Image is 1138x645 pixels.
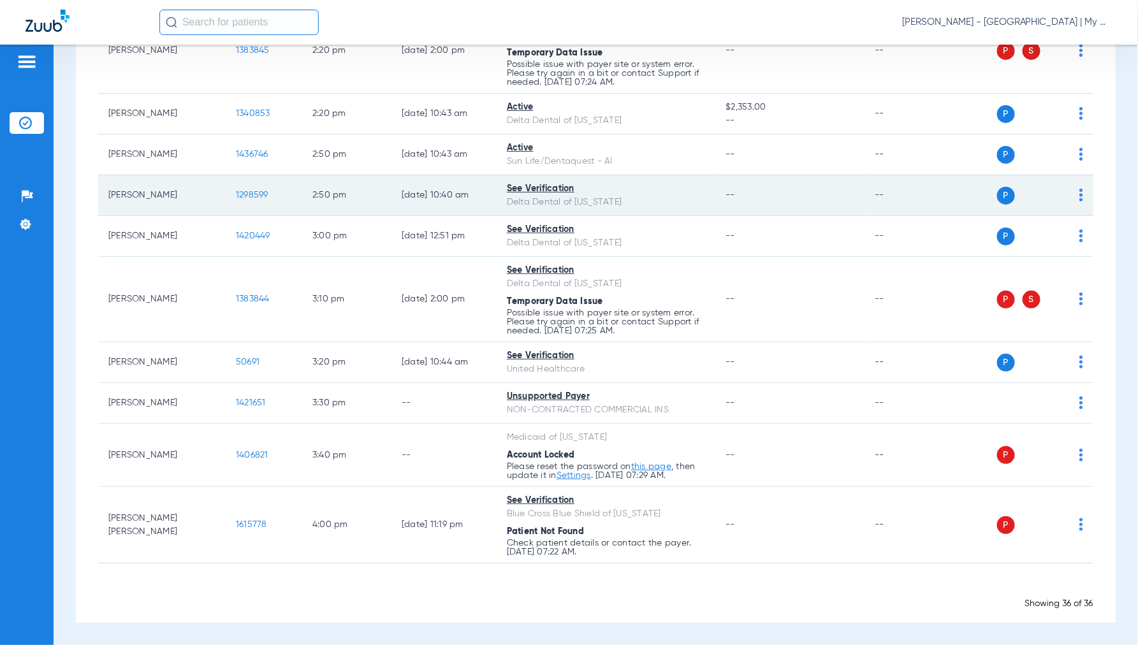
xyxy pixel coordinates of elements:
[391,134,497,175] td: [DATE] 10:43 AM
[1079,518,1083,531] img: group-dot-blue.svg
[1051,518,1063,531] img: x.svg
[98,424,226,487] td: [PERSON_NAME]
[507,349,705,363] div: See Verification
[997,42,1015,60] span: P
[1079,44,1083,57] img: group-dot-blue.svg
[1051,107,1063,120] img: x.svg
[1051,44,1063,57] img: x.svg
[865,257,951,342] td: --
[726,294,735,303] span: --
[391,257,497,342] td: [DATE] 2:00 PM
[1079,356,1083,368] img: group-dot-blue.svg
[865,216,951,257] td: --
[98,342,226,383] td: [PERSON_NAME]
[726,101,854,114] span: $2,353.00
[507,236,705,250] div: Delta Dental of [US_STATE]
[997,105,1015,123] span: P
[997,516,1015,534] span: P
[26,10,69,32] img: Zuub Logo
[236,191,268,199] span: 1298599
[98,487,226,563] td: [PERSON_NAME] [PERSON_NAME]
[507,277,705,291] div: Delta Dental of [US_STATE]
[1051,148,1063,161] img: x.svg
[507,308,705,335] p: Possible issue with payer site or system error. Please try again in a bit or contact Support if n...
[507,196,705,209] div: Delta Dental of [US_STATE]
[726,520,735,529] span: --
[1023,291,1040,308] span: S
[236,520,267,529] span: 1615778
[997,446,1015,464] span: P
[997,354,1015,372] span: P
[726,46,735,55] span: --
[577,584,615,594] span: Loading
[507,527,584,536] span: Patient Not Found
[865,8,951,94] td: --
[865,175,951,216] td: --
[159,10,319,35] input: Search for patients
[726,231,735,240] span: --
[507,141,705,155] div: Active
[726,358,735,366] span: --
[1051,229,1063,242] img: x.svg
[98,8,226,94] td: [PERSON_NAME]
[302,487,391,563] td: 4:00 PM
[391,94,497,134] td: [DATE] 10:43 AM
[236,150,268,159] span: 1436746
[236,451,268,460] span: 1406821
[557,471,591,480] a: Settings
[391,175,497,216] td: [DATE] 10:40 AM
[391,8,497,94] td: [DATE] 2:00 PM
[507,539,705,556] p: Check patient details or contact the payer. [DATE] 07:22 AM.
[726,114,854,127] span: --
[507,507,705,521] div: Blue Cross Blue Shield of [US_STATE]
[997,291,1015,308] span: P
[236,46,270,55] span: 1383845
[507,48,603,57] span: Temporary Data Issue
[98,134,226,175] td: [PERSON_NAME]
[507,155,705,168] div: Sun Life/Dentaquest - AI
[507,101,705,114] div: Active
[98,94,226,134] td: [PERSON_NAME]
[507,451,575,460] span: Account Locked
[1025,599,1093,608] span: Showing 36 of 36
[302,383,391,424] td: 3:30 PM
[166,17,177,28] img: Search Icon
[865,134,951,175] td: --
[98,257,226,342] td: [PERSON_NAME]
[391,487,497,563] td: [DATE] 11:19 PM
[1079,396,1083,409] img: group-dot-blue.svg
[507,390,705,403] div: Unsupported Payer
[1074,584,1138,645] iframe: Chat Widget
[507,462,705,480] p: Please reset the password on , then update it in . [DATE] 07:29 AM.
[391,342,497,383] td: [DATE] 10:44 AM
[507,60,705,87] p: Possible issue with payer site or system error. Please try again in a bit or contact Support if n...
[236,294,270,303] span: 1383844
[997,187,1015,205] span: P
[302,94,391,134] td: 2:20 PM
[507,363,705,376] div: United Healthcare
[726,398,735,407] span: --
[391,216,497,257] td: [DATE] 12:51 PM
[902,16,1112,29] span: [PERSON_NAME] - [GEOGRAPHIC_DATA] | My Community Dental Centers
[997,146,1015,164] span: P
[302,257,391,342] td: 3:10 PM
[507,297,603,306] span: Temporary Data Issue
[507,264,705,277] div: See Verification
[236,358,259,366] span: 50691
[302,8,391,94] td: 2:20 PM
[507,494,705,507] div: See Verification
[302,424,391,487] td: 3:40 PM
[98,216,226,257] td: [PERSON_NAME]
[997,228,1015,245] span: P
[17,54,37,69] img: hamburger-icon
[507,114,705,127] div: Delta Dental of [US_STATE]
[865,424,951,487] td: --
[865,383,951,424] td: --
[507,223,705,236] div: See Verification
[236,109,270,118] span: 1340853
[1079,449,1083,461] img: group-dot-blue.svg
[1079,107,1083,120] img: group-dot-blue.svg
[98,175,226,216] td: [PERSON_NAME]
[726,191,735,199] span: --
